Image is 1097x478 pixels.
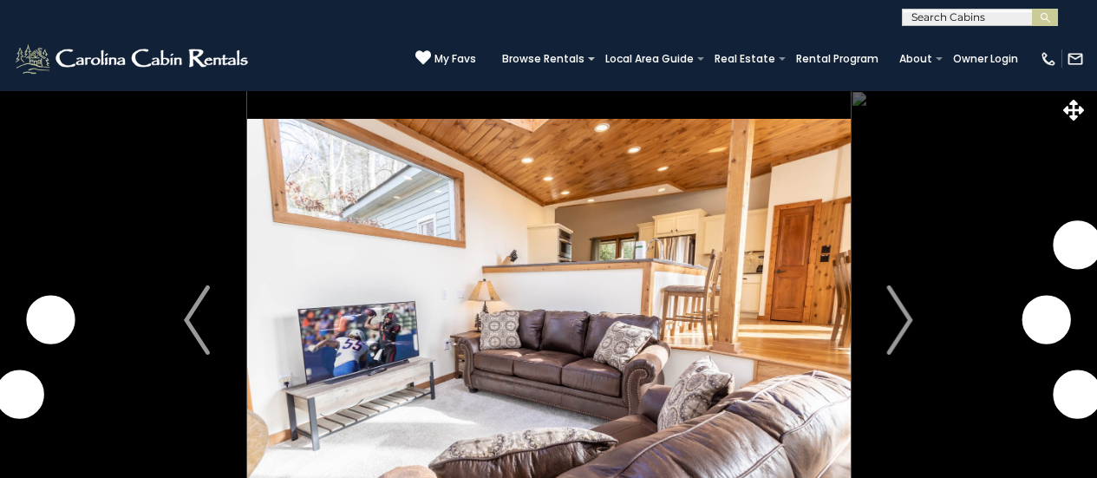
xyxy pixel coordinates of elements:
img: arrow [184,285,210,355]
img: phone-regular-white.png [1040,50,1057,68]
a: Rental Program [787,47,887,71]
img: arrow [887,285,913,355]
img: White-1-2.png [13,42,253,76]
span: My Favs [434,51,476,67]
a: Owner Login [944,47,1027,71]
img: mail-regular-white.png [1067,50,1084,68]
a: Local Area Guide [597,47,702,71]
a: Real Estate [706,47,784,71]
a: About [891,47,941,71]
a: Browse Rentals [493,47,593,71]
a: My Favs [415,49,476,68]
